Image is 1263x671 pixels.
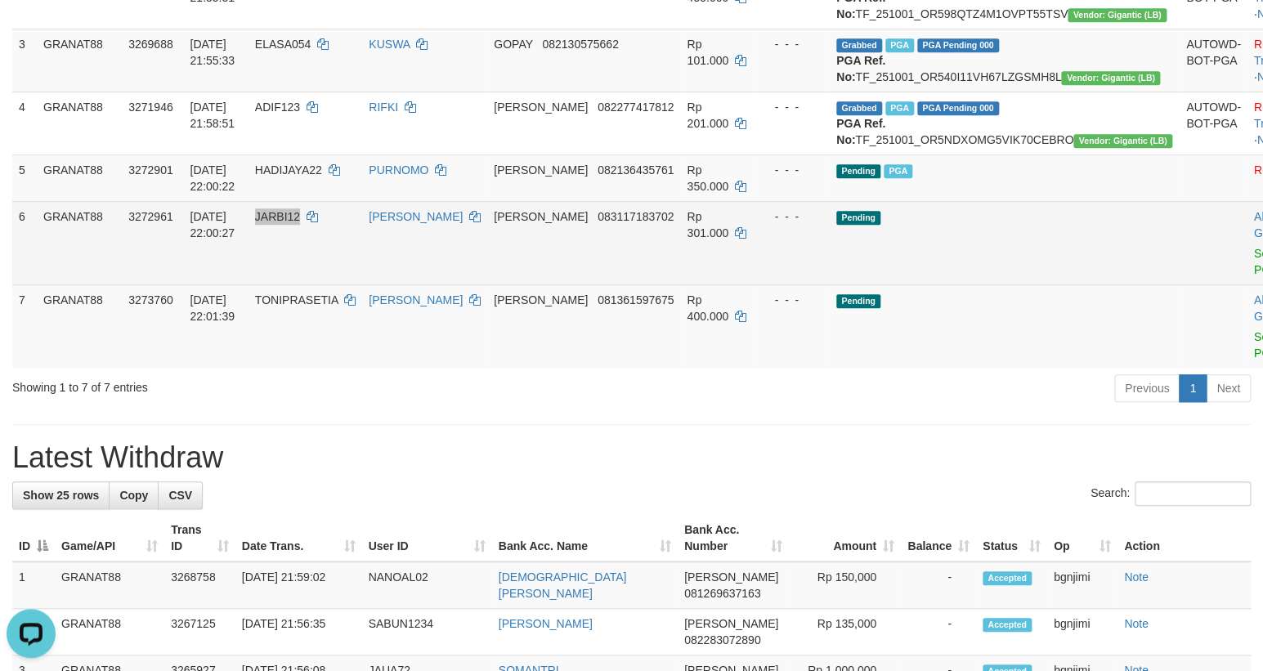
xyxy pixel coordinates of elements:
button: Open LiveChat chat widget [7,7,56,56]
a: RIFKI [369,101,398,114]
td: 3267125 [164,609,235,655]
td: GRANAT88 [37,154,122,201]
div: - - - [761,36,823,52]
span: ADIF123 [255,101,300,114]
span: Marked by bgnjimi [885,38,914,52]
label: Search: [1091,481,1251,506]
td: 3 [12,29,37,92]
span: Vendor URL: https://dashboard.q2checkout.com/secure [1068,8,1167,22]
div: - - - [761,292,823,308]
a: Show 25 rows [12,481,110,509]
td: SABUN1234 [362,609,492,655]
td: Rp 135,000 [789,609,901,655]
th: Status: activate to sort column ascending [976,515,1047,561]
span: Pending [836,211,880,225]
span: Pending [836,164,880,178]
b: PGA Ref. No: [836,117,885,146]
span: TONIPRASETIA [255,293,338,306]
td: AUTOWD-BOT-PGA [1180,29,1247,92]
span: [PERSON_NAME] [494,210,588,223]
span: [DATE] 21:55:33 [190,38,235,67]
td: GRANAT88 [55,561,164,609]
span: [DATE] 22:00:27 [190,210,235,239]
span: 3273760 [128,293,173,306]
div: - - - [761,208,823,225]
span: 3272961 [128,210,173,223]
th: User ID: activate to sort column ascending [362,515,492,561]
input: Search: [1135,481,1251,506]
td: AUTOWD-BOT-PGA [1180,92,1247,154]
th: Balance: activate to sort column ascending [901,515,976,561]
span: Rp 201.000 [687,101,728,130]
span: Grabbed [836,38,882,52]
span: Copy 082283072890 to clipboard [684,633,760,646]
span: 3269688 [128,38,173,51]
div: Showing 1 to 7 of 7 entries [12,373,514,396]
td: bgnjimi [1047,561,1117,609]
a: Note [1124,617,1149,630]
span: PGA [884,164,912,178]
span: ELASA054 [255,38,311,51]
th: ID: activate to sort column descending [12,515,55,561]
a: 1 [1179,374,1207,402]
span: [PERSON_NAME] [494,101,588,114]
th: Op: activate to sort column ascending [1047,515,1117,561]
span: [PERSON_NAME] [494,163,588,177]
td: bgnjimi [1047,609,1117,655]
td: NANOAL02 [362,561,492,609]
a: [PERSON_NAME] [369,293,463,306]
a: Previous [1114,374,1180,402]
span: Rp 400.000 [687,293,728,323]
span: Grabbed [836,101,882,115]
td: 6 [12,201,37,284]
td: GRANAT88 [37,284,122,368]
a: Next [1206,374,1251,402]
td: [DATE] 21:56:35 [235,609,362,655]
span: 3272901 [128,163,173,177]
th: Trans ID: activate to sort column ascending [164,515,235,561]
th: Bank Acc. Number: activate to sort column ascending [678,515,789,561]
th: Action [1117,515,1251,561]
a: [PERSON_NAME] [369,210,463,223]
td: GRANAT88 [37,92,122,154]
a: KUSWA [369,38,410,51]
span: Rp 101.000 [687,38,728,67]
span: Accepted [983,618,1032,632]
td: GRANAT88 [55,609,164,655]
td: - [901,609,976,655]
span: [PERSON_NAME] [494,293,588,306]
span: Copy 082130575662 to clipboard [542,38,618,51]
span: Copy 082136435761 to clipboard [598,163,674,177]
td: TF_251001_OR5NDXOMG5VIK70CEBRO [830,92,1180,154]
a: Copy [109,481,159,509]
span: PGA Pending [917,101,999,115]
span: JARBI12 [255,210,300,223]
div: - - - [761,162,823,178]
a: [PERSON_NAME] [499,617,593,630]
div: - - - [761,99,823,115]
span: 3271946 [128,101,173,114]
b: PGA Ref. No: [836,54,885,83]
span: Vendor URL: https://dashboard.q2checkout.com/secure [1061,71,1160,85]
span: Marked by bgnjimi [885,101,914,115]
span: Copy 081269637163 to clipboard [684,587,760,600]
span: HADIJAYA22 [255,163,322,177]
td: GRANAT88 [37,29,122,92]
a: Note [1124,570,1149,584]
span: Copy 082277417812 to clipboard [598,101,674,114]
td: Rp 150,000 [789,561,901,609]
span: Vendor URL: https://dashboard.q2checkout.com/secure [1073,134,1172,148]
span: Rp 301.000 [687,210,728,239]
a: [DEMOGRAPHIC_DATA][PERSON_NAME] [499,570,627,600]
span: PGA Pending [917,38,999,52]
span: CSV [168,489,192,502]
span: Copy [119,489,148,502]
td: 5 [12,154,37,201]
td: [DATE] 21:59:02 [235,561,362,609]
span: Copy 081361597675 to clipboard [598,293,674,306]
th: Bank Acc. Name: activate to sort column ascending [492,515,678,561]
th: Game/API: activate to sort column ascending [55,515,164,561]
td: 7 [12,284,37,368]
td: 1 [12,561,55,609]
span: [PERSON_NAME] [684,617,778,630]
